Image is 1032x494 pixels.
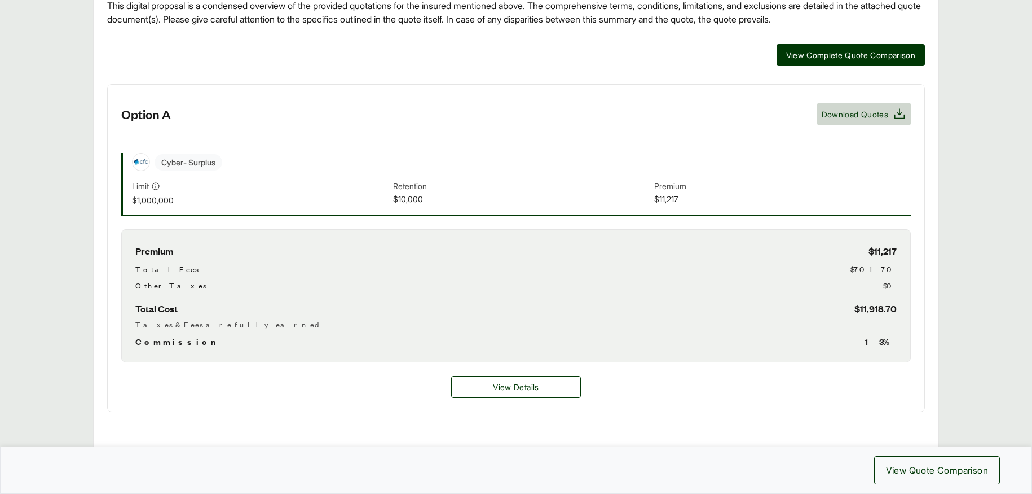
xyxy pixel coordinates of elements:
span: $1,000,000 [132,194,389,206]
button: View Details [451,376,581,398]
span: Limit [132,180,149,192]
button: View Complete Quote Comparison [777,44,925,66]
h3: Option A [121,106,171,123]
button: View Quote Comparison [874,456,1000,484]
span: Download Quotes [822,108,888,120]
button: Download Quotes [817,103,911,125]
span: View Complete Quote Comparison [786,49,916,61]
img: CFC [133,154,149,171]
span: $10,000 [393,193,650,206]
span: $11,918.70 [854,301,897,316]
span: Premium [135,243,173,259]
span: Total Fees [135,263,199,275]
span: View Details [493,381,539,393]
span: Commission [135,335,221,348]
span: Cyber - Surplus [155,154,222,171]
span: $11,217 [868,243,897,259]
span: View Quote Comparison [886,464,988,477]
div: Taxes & Fees are fully earned. [135,318,897,330]
span: Other Taxes [135,279,206,291]
span: Retention [393,180,650,193]
span: $11,217 [654,193,911,206]
span: $0 [883,279,897,291]
span: Premium [654,180,911,193]
a: Option A details [451,376,581,398]
span: Total Cost [135,301,178,316]
span: $701.70 [850,263,897,275]
span: 13 % [865,335,897,348]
